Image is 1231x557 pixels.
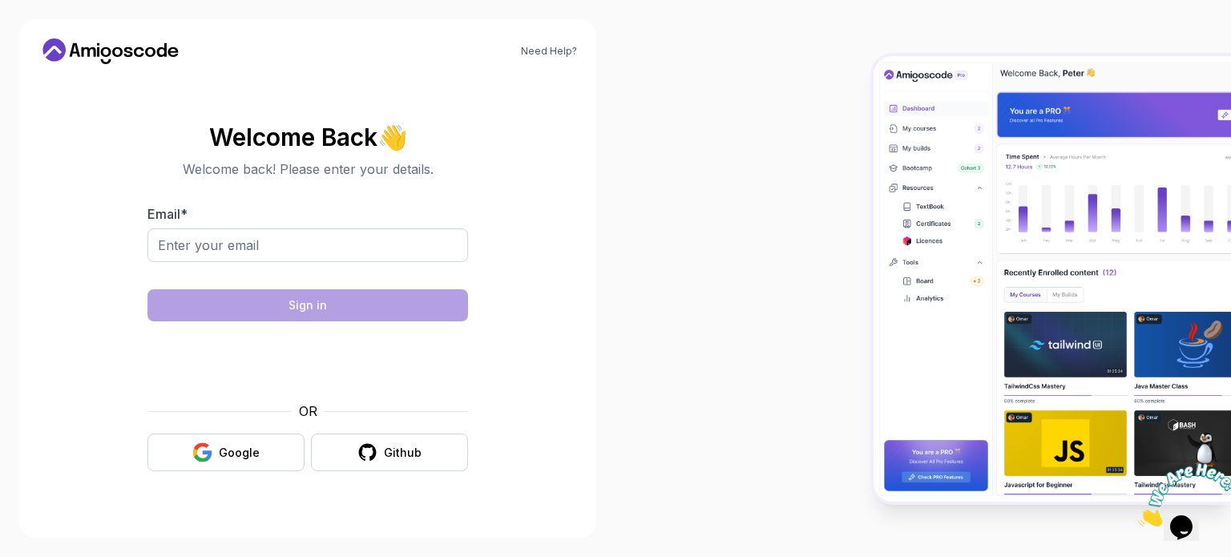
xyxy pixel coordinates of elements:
[147,124,468,150] h2: Welcome Back
[187,331,429,392] iframe: Widget contenant une case à cocher pour le défi de sécurité hCaptcha
[384,445,422,461] div: Github
[299,402,317,421] p: OR
[874,56,1231,502] img: Amigoscode Dashboard
[1132,457,1231,533] iframe: chat widget
[147,228,468,262] input: Enter your email
[289,297,327,313] div: Sign in
[38,38,183,64] a: Home link
[147,289,468,321] button: Sign in
[311,434,468,471] button: Github
[6,6,106,70] img: Chat attention grabber
[521,45,577,58] a: Need Help?
[147,206,188,222] label: Email *
[147,434,305,471] button: Google
[374,119,413,155] span: 👋
[219,445,260,461] div: Google
[147,159,468,179] p: Welcome back! Please enter your details.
